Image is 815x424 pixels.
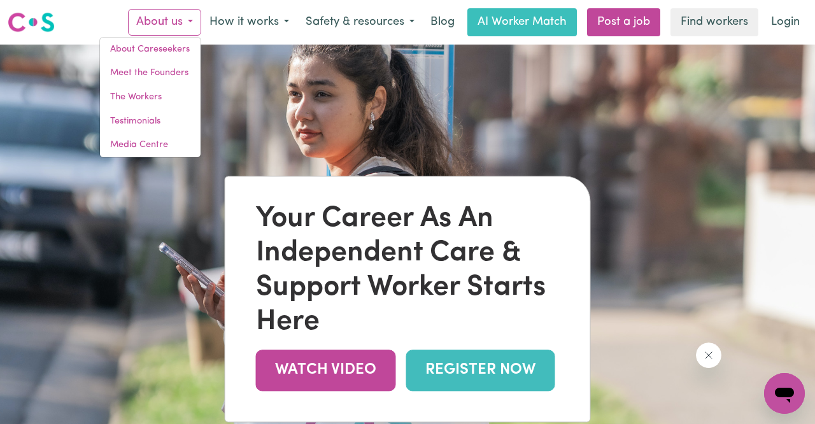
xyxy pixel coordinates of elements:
[256,202,560,339] div: Your Career As An Independent Care & Support Worker Starts Here
[297,9,423,36] button: Safety & resources
[100,110,201,134] a: Testimonials
[696,343,721,368] iframe: Close message
[100,133,201,157] a: Media Centre
[100,61,201,85] a: Meet the Founders
[587,8,660,36] a: Post a job
[100,85,201,110] a: The Workers
[423,8,462,36] a: Blog
[128,9,201,36] button: About us
[764,373,805,414] iframe: Button to launch messaging window
[8,9,77,19] span: Need any help?
[763,8,807,36] a: Login
[8,8,55,37] a: Careseekers logo
[99,37,201,158] div: About us
[467,8,577,36] a: AI Worker Match
[201,9,297,36] button: How it works
[8,11,55,34] img: Careseekers logo
[406,350,555,391] a: REGISTER NOW
[100,38,201,62] a: About Careseekers
[670,8,758,36] a: Find workers
[256,350,396,391] a: WATCH VIDEO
